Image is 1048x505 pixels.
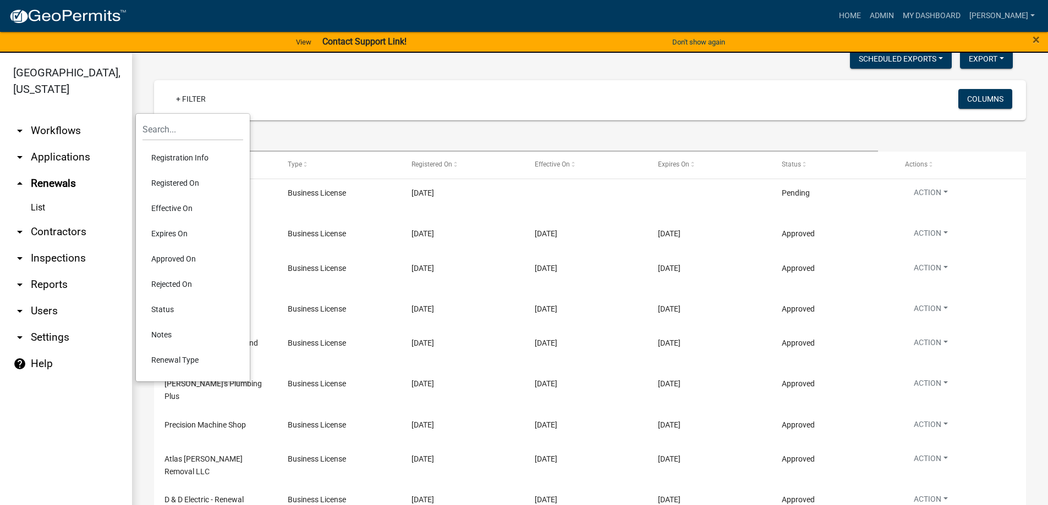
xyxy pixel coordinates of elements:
li: Effective On [142,196,243,221]
span: 4/11/2025 [411,188,434,197]
span: Approved [782,495,815,504]
span: 12/31/2025 [658,454,681,463]
button: Columns [958,89,1012,109]
span: 3/18/2025 [535,379,557,388]
i: arrow_drop_up [13,177,26,190]
span: 12/31/2025 [658,229,681,238]
span: 4/10/2025 [411,229,434,238]
span: Patrick's Plumbing Plus [164,379,262,401]
a: Admin [865,5,898,26]
span: Business License [288,454,346,463]
span: 3/18/2025 [411,379,434,388]
span: Business License [288,495,346,504]
span: Business License [288,338,346,347]
button: Export [960,49,1013,69]
button: Action [905,227,957,243]
span: 3/6/2025 [411,495,434,504]
span: Approved [782,229,815,238]
span: 3/28/2025 [411,304,434,313]
strong: Contact Support Link! [322,36,407,47]
button: Action [905,378,957,393]
button: Action [905,337,957,353]
span: Approved [782,454,815,463]
span: 12/31/2025 [658,420,681,429]
datatable-header-cell: Status [771,152,894,178]
button: Scheduled Exports [850,49,952,69]
span: Business License [288,188,346,197]
a: + Filter [167,89,215,109]
li: Notes [142,322,243,347]
a: View [292,33,316,51]
span: Business License [288,264,346,273]
button: Action [905,453,957,469]
span: 12/31/2025 [658,304,681,313]
i: help [13,357,26,370]
input: Search... [142,118,243,141]
i: arrow_drop_down [13,252,26,265]
span: Atlas Stump Removal LLC [164,454,243,476]
span: Registered On [411,160,452,168]
i: arrow_drop_down [13,151,26,164]
a: My Dashboard [898,5,965,26]
button: Action [905,262,957,278]
span: 3/6/2025 [535,495,557,504]
i: arrow_drop_down [13,225,26,238]
i: arrow_drop_down [13,124,26,137]
span: Approved [782,304,815,313]
span: 12/31/2025 [658,338,681,347]
span: Actions [905,160,928,168]
datatable-header-cell: Registered On [401,152,524,178]
span: Type [288,160,302,168]
span: 12/31/2025 [658,264,681,273]
a: Home [835,5,865,26]
li: Renewal Type [142,347,243,373]
span: Precision Machine Shop [164,420,246,429]
li: Rejected On [142,271,243,297]
a: [PERSON_NAME] [965,5,1039,26]
datatable-header-cell: Type [277,152,400,178]
i: arrow_drop_down [13,304,26,318]
li: Expires On [142,221,243,246]
datatable-header-cell: Actions [895,152,1018,178]
span: 4/3/2025 [535,264,557,273]
span: Status [782,160,801,168]
i: arrow_drop_down [13,278,26,291]
span: 3/17/2025 [535,420,557,429]
span: D & D Electric - Renewal [164,495,244,504]
button: Action [905,303,957,319]
span: Approved [782,420,815,429]
span: Business License [288,420,346,429]
span: Pending [782,188,810,197]
li: Registered On [142,170,243,196]
span: Business License [288,304,346,313]
span: Approved [782,338,815,347]
i: arrow_drop_down [13,331,26,344]
button: Action [905,419,957,435]
input: Search for renewals [154,129,878,152]
li: Approved On [142,246,243,271]
span: 3/24/2025 [411,338,434,347]
span: 3/24/2025 [535,338,557,347]
datatable-header-cell: Effective On [524,152,648,178]
span: Business License [288,229,346,238]
span: 12/31/2025 [658,379,681,388]
span: Business License [288,379,346,388]
span: 12/31/2025 [658,495,681,504]
span: Effective On [535,160,570,168]
span: 3/17/2025 [411,420,434,429]
span: Approved [782,379,815,388]
span: 3/28/2025 [535,304,557,313]
datatable-header-cell: Expires On [648,152,771,178]
button: Close [1033,33,1040,46]
button: Don't show again [668,33,729,51]
li: Registration Info [142,145,243,170]
button: Action [905,187,957,203]
span: 4/3/2025 [411,264,434,273]
span: Expires On [658,160,689,168]
span: × [1033,32,1040,47]
span: 3/14/2025 [535,454,557,463]
li: Status [142,297,243,322]
span: 3/14/2025 [411,454,434,463]
span: Approved [782,264,815,273]
span: 1/1/2025 [535,229,557,238]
